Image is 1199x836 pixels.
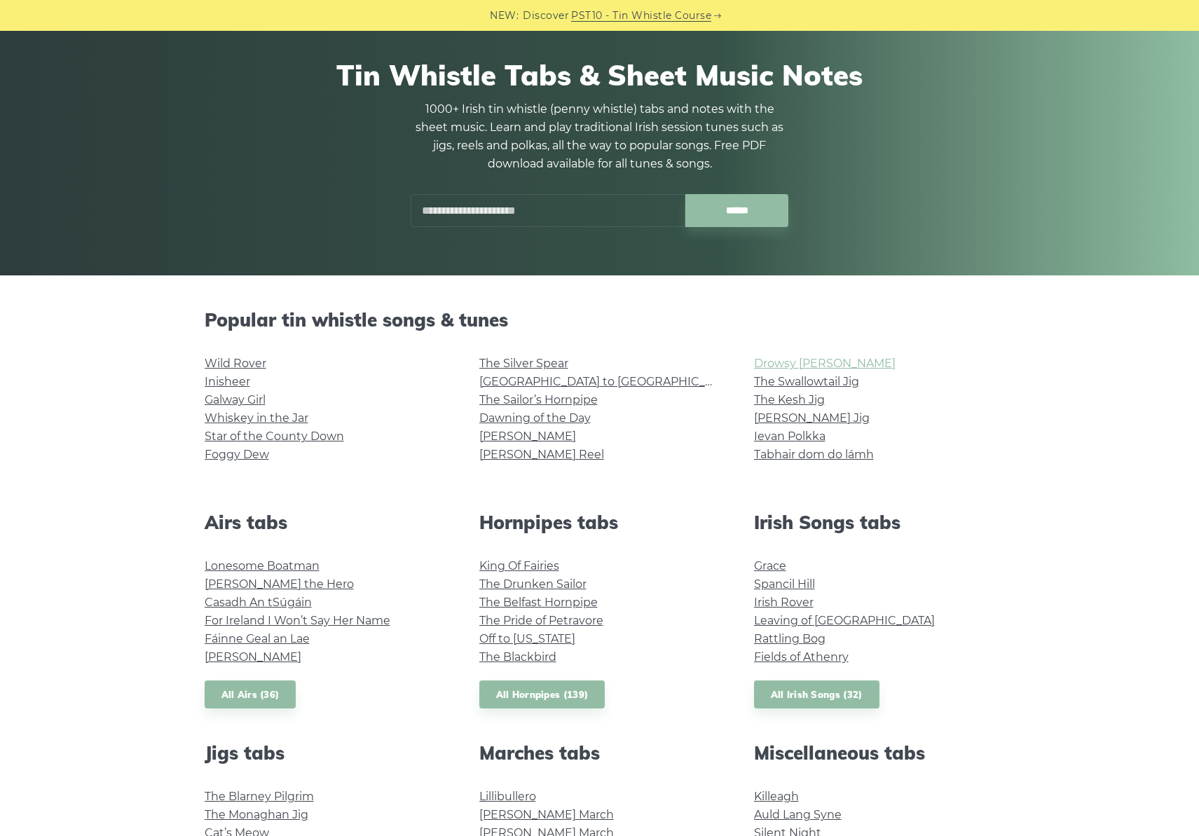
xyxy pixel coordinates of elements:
[490,8,519,24] span: NEW:
[754,375,859,388] a: The Swallowtail Jig
[754,393,825,406] a: The Kesh Jig
[754,448,874,461] a: Tabhair dom do lámh
[479,790,536,803] a: Lillibullero
[754,742,995,764] h2: Miscellaneous tabs
[754,357,896,370] a: Drowsy [PERSON_NAME]
[205,309,995,331] h2: Popular tin whistle songs & tunes
[754,512,995,533] h2: Irish Songs tabs
[479,448,604,461] a: [PERSON_NAME] Reel
[205,790,314,803] a: The Blarney Pilgrim
[205,614,390,627] a: For Ireland I Won’t Say Her Name
[205,632,310,645] a: Fáinne Geal an Lae
[205,357,266,370] a: Wild Rover
[479,357,568,370] a: The Silver Spear
[479,808,614,821] a: [PERSON_NAME] March
[479,742,720,764] h2: Marches tabs
[754,577,815,591] a: Spancil Hill
[479,680,605,709] a: All Hornpipes (139)
[479,596,598,609] a: The Belfast Hornpipe
[205,742,446,764] h2: Jigs tabs
[754,650,849,664] a: Fields of Athenry
[479,559,559,573] a: King Of Fairies
[479,614,603,627] a: The Pride of Petravore
[754,808,842,821] a: Auld Lang Syne
[754,632,825,645] a: Rattling Bog
[205,58,995,92] h1: Tin Whistle Tabs & Sheet Music Notes
[754,596,814,609] a: Irish Rover
[523,8,569,24] span: Discover
[479,411,591,425] a: Dawning of the Day
[479,375,738,388] a: [GEOGRAPHIC_DATA] to [GEOGRAPHIC_DATA]
[754,559,786,573] a: Grace
[205,650,301,664] a: [PERSON_NAME]
[571,8,711,24] a: PST10 - Tin Whistle Course
[479,650,556,664] a: The Blackbird
[479,632,575,645] a: Off to [US_STATE]
[479,393,598,406] a: The Sailor’s Hornpipe
[479,577,587,591] a: The Drunken Sailor
[205,808,308,821] a: The Monaghan Jig
[479,512,720,533] h2: Hornpipes tabs
[205,448,269,461] a: Foggy Dew
[411,100,789,173] p: 1000+ Irish tin whistle (penny whistle) tabs and notes with the sheet music. Learn and play tradi...
[754,790,799,803] a: Killeagh
[205,512,446,533] h2: Airs tabs
[754,614,935,627] a: Leaving of [GEOGRAPHIC_DATA]
[754,430,825,443] a: Ievan Polkka
[205,559,320,573] a: Lonesome Boatman
[205,596,312,609] a: Casadh An tSúgáin
[205,430,344,443] a: Star of the County Down
[205,375,250,388] a: Inisheer
[205,680,296,709] a: All Airs (36)
[205,411,308,425] a: Whiskey in the Jar
[205,577,354,591] a: [PERSON_NAME] the Hero
[479,430,576,443] a: [PERSON_NAME]
[754,411,870,425] a: [PERSON_NAME] Jig
[205,393,266,406] a: Galway Girl
[754,680,879,709] a: All Irish Songs (32)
